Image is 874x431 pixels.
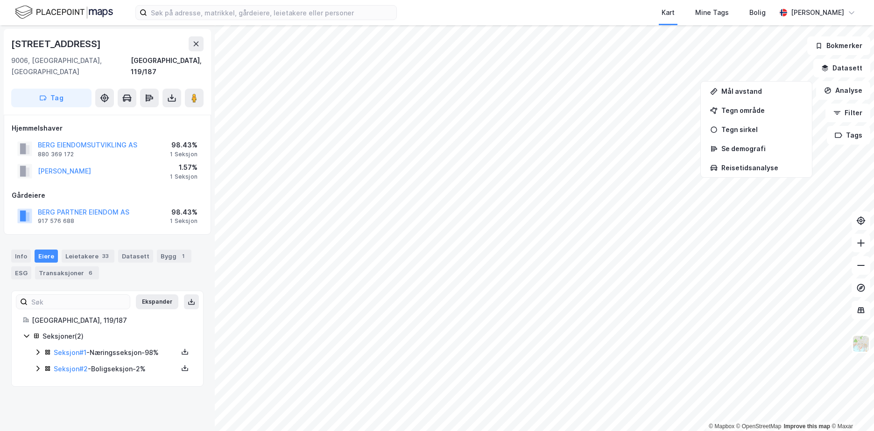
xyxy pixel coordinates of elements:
[86,268,95,278] div: 6
[816,81,870,100] button: Analyse
[736,423,782,430] a: OpenStreetMap
[170,207,197,218] div: 98.43%
[749,7,766,18] div: Bolig
[825,104,870,122] button: Filter
[170,151,197,158] div: 1 Seksjon
[807,36,870,55] button: Bokmerker
[100,251,111,261] div: 33
[54,347,178,358] div: - Næringsseksjon - 98%
[170,139,197,151] div: 98.43%
[791,7,844,18] div: [PERSON_NAME]
[827,386,874,431] iframe: Chat Widget
[827,126,870,145] button: Tags
[170,173,197,181] div: 1 Seksjon
[721,145,803,153] div: Se demografi
[38,151,74,158] div: 880 369 172
[42,331,192,342] div: Seksjoner ( 2 )
[11,89,92,107] button: Tag
[721,106,803,114] div: Tegn område
[54,348,86,356] a: Seksjon#1
[35,266,99,279] div: Transaksjoner
[11,36,103,51] div: [STREET_ADDRESS]
[54,363,178,375] div: - Boligseksjon - 2%
[709,423,734,430] a: Mapbox
[62,250,114,263] div: Leietakere
[131,55,204,77] div: [GEOGRAPHIC_DATA], 119/187
[852,335,870,353] img: Z
[721,164,803,172] div: Reisetidsanalyse
[170,217,197,225] div: 1 Seksjon
[12,190,203,201] div: Gårdeiere
[170,162,197,173] div: 1.57%
[118,250,153,263] div: Datasett
[15,4,113,21] img: logo.f888ab2527a4732fd821a326f86c7f29.svg
[12,123,203,134] div: Hjemmelshaver
[38,217,74,225] div: 917 576 688
[721,125,803,133] div: Tegn sirkel
[11,55,131,77] div: 9006, [GEOGRAPHIC_DATA], [GEOGRAPHIC_DATA]
[11,266,31,279] div: ESG
[32,315,192,326] div: [GEOGRAPHIC_DATA], 119/187
[695,7,729,18] div: Mine Tags
[662,7,675,18] div: Kart
[35,250,58,263] div: Eiere
[178,251,188,261] div: 1
[827,386,874,431] div: Kontrollprogram for chat
[147,6,396,20] input: Søk på adresse, matrikkel, gårdeiere, leietakere eller personer
[157,250,191,263] div: Bygg
[54,365,88,373] a: Seksjon#2
[136,294,178,309] button: Ekspander
[11,250,31,263] div: Info
[813,59,870,77] button: Datasett
[721,87,803,95] div: Mål avstand
[784,423,830,430] a: Improve this map
[28,295,130,309] input: Søk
